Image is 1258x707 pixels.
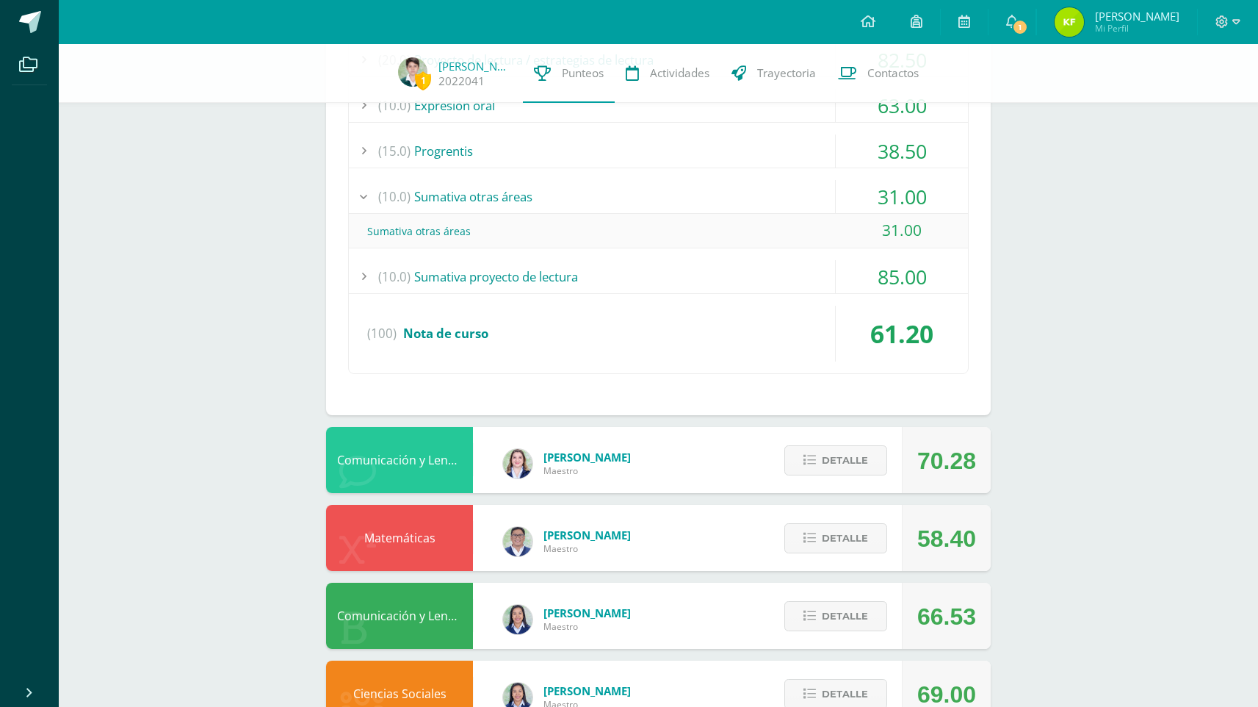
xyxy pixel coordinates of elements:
span: [PERSON_NAME] [543,606,631,620]
img: 08390b0ccb8bb92ebf03f24154704f33.png [503,449,532,478]
a: Trayectoria [720,44,827,103]
span: Contactos [867,65,919,81]
span: Maestro [543,464,631,477]
div: 58.40 [917,506,976,572]
div: 31.00 [836,214,968,247]
span: Detalle [822,603,868,630]
img: 0720b70caab395a5f554da48e8831271.png [503,605,532,634]
span: (10.0) [378,260,411,293]
div: 85.00 [836,260,968,293]
div: 31.00 [836,180,968,213]
div: Comunicación y Lenguaje L3 Inglés [326,427,473,493]
img: ba5e6f670b99f2225e0936995edee68a.png [1055,7,1084,37]
span: Trayectoria [757,65,816,81]
div: Progrentis [349,134,968,168]
span: (15.0) [378,134,411,168]
span: Punteos [562,65,604,81]
span: (100) [367,306,397,362]
span: [PERSON_NAME] [543,683,631,698]
span: Maestro [543,542,631,555]
a: [PERSON_NAME] [438,59,512,73]
span: [PERSON_NAME] [543,450,631,464]
div: Sumativa otras áreas [349,180,968,213]
span: Actividades [650,65,709,81]
span: Nota de curso [403,325,488,342]
a: Punteos [523,44,615,103]
span: [PERSON_NAME] [1095,9,1179,24]
span: Maestro [543,620,631,633]
a: Contactos [827,44,930,103]
span: (10.0) [378,89,411,122]
span: (10.0) [378,180,411,213]
span: Detalle [822,525,868,552]
span: Mi Perfil [1095,22,1179,35]
div: Comunicación y Lenguaje L2 [326,583,473,649]
button: Detalle [784,601,887,631]
a: Actividades [615,44,720,103]
span: [PERSON_NAME] [543,528,631,542]
span: 1 [415,71,431,90]
div: 63.00 [836,89,968,122]
img: f6a1091ea3bb7f96ed48998b280fb161.png [503,527,532,556]
button: Detalle [784,523,887,553]
div: Sumativa otras áreas [349,215,968,248]
div: 66.53 [917,584,976,650]
img: b6d498a37fa1c61bf10caf9f4d64364f.png [398,57,427,87]
div: 70.28 [917,428,976,494]
span: 1 [1012,19,1028,35]
span: Detalle [822,447,868,474]
div: 38.50 [836,134,968,168]
a: 2022041 [438,73,485,89]
div: Sumativa proyecto de lectura [349,260,968,293]
button: Detalle [784,445,887,475]
div: Matemáticas [326,505,473,571]
div: Expresión oral [349,89,968,122]
div: 61.20 [836,306,968,362]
